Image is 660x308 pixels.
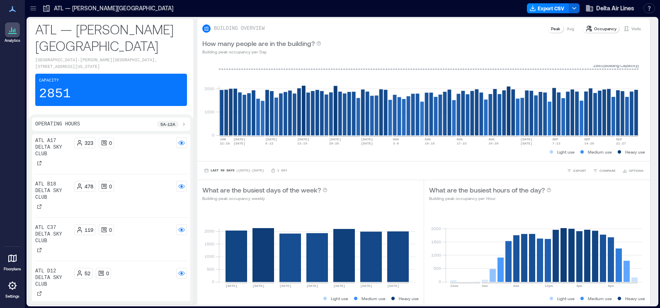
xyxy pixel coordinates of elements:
text: AUG [393,137,399,141]
button: COMPARE [591,166,617,175]
p: Heavy use [625,295,645,302]
p: Capacity [39,77,59,84]
p: 5a - 12a [160,121,175,128]
text: [DATE] [361,142,373,145]
p: BUILDING OVERVIEW [214,25,264,32]
text: [DATE] [520,137,532,141]
span: Delta Air Lines [596,4,634,12]
text: [DATE] [265,137,277,141]
p: Medium use [588,295,612,302]
text: 10-16 [425,142,435,145]
text: [DATE] [252,284,264,288]
text: SEP [584,137,590,141]
p: Peak [551,25,560,32]
button: Delta Air Lines [583,2,637,15]
tspan: 1500 [431,239,441,244]
span: OPTIONS [629,168,643,173]
text: [DATE] [279,284,291,288]
p: 0 [109,226,112,233]
a: Floorplans [1,248,24,274]
p: ATL A17 Delta Sky Club [35,137,71,157]
p: Light use [557,149,575,155]
tspan: 500 [433,266,441,271]
p: 52 [85,270,90,277]
p: Settings [5,294,19,299]
text: 4am [482,284,488,288]
p: 1 Day [277,168,287,173]
p: Heavy use [625,149,645,155]
button: OPTIONS [621,166,645,175]
p: Occupancy [594,25,616,32]
text: [DATE] [226,284,238,288]
p: How many people are in the building? [202,38,315,48]
text: [DATE] [520,142,532,145]
text: 17-23 [457,142,467,145]
text: 24-30 [488,142,498,145]
text: AUG [425,137,431,141]
text: [DATE] [233,142,245,145]
text: [DATE] [361,137,373,141]
p: Medium use [362,295,386,302]
text: 4pm [576,284,582,288]
text: 8pm [608,284,614,288]
tspan: 2000 [204,86,214,91]
p: 323 [85,140,93,146]
p: ATL B18 Delta Sky Club [35,181,71,201]
p: 0 [106,270,109,277]
p: [GEOGRAPHIC_DATA]–[PERSON_NAME][GEOGRAPHIC_DATA], [STREET_ADDRESS][US_STATE] [35,57,187,70]
tspan: 2000 [431,226,441,231]
p: Building peak occupancy per Day [202,48,321,55]
a: Settings [2,276,22,301]
p: Light use [331,295,348,302]
text: SEP [552,137,558,141]
p: Visits [631,25,641,32]
text: 14-20 [584,142,594,145]
tspan: 500 [207,267,214,272]
button: EXPORT [565,166,588,175]
span: EXPORT [573,168,586,173]
p: What are the busiest days of the week? [202,185,321,195]
text: 12pm [545,284,553,288]
p: Building peak occupancy per Hour [429,195,551,202]
text: [DATE] [306,284,318,288]
text: 12am [450,284,458,288]
text: [DATE] [360,284,372,288]
tspan: 0 [438,279,441,284]
text: 22-28 [220,142,230,145]
tspan: 1000 [204,109,214,114]
p: What are the busiest hours of the day? [429,185,545,195]
text: 20-26 [329,142,339,145]
text: [DATE] [233,137,245,141]
tspan: 2000 [204,229,214,233]
text: JUN [220,137,226,141]
tspan: 0 [212,279,214,284]
p: ATL D12 Delta Sky Club [35,268,71,288]
text: 3-9 [393,142,399,145]
text: SEP [616,137,622,141]
p: 0 [109,140,112,146]
tspan: 0 [212,132,214,137]
text: [DATE] [297,137,309,141]
p: 0 [109,183,112,190]
p: Medium use [588,149,612,155]
text: [DATE] [329,137,341,141]
span: COMPARE [599,168,616,173]
text: AUG [457,137,463,141]
p: 119 [85,226,93,233]
p: 478 [85,183,93,190]
text: 6-12 [265,142,273,145]
text: 21-27 [616,142,626,145]
tspan: 1500 [204,241,214,246]
tspan: 1000 [204,254,214,259]
p: Operating Hours [35,121,80,128]
a: Analytics [2,20,23,46]
p: ATL — [PERSON_NAME][GEOGRAPHIC_DATA] [35,21,187,54]
text: [DATE] [387,284,399,288]
p: Heavy use [399,295,419,302]
p: Floorplans [4,267,21,272]
text: 13-19 [297,142,307,145]
text: 7-13 [552,142,560,145]
p: Building peak occupancy weekly [202,195,328,202]
text: [DATE] [333,284,345,288]
text: AUG [488,137,495,141]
